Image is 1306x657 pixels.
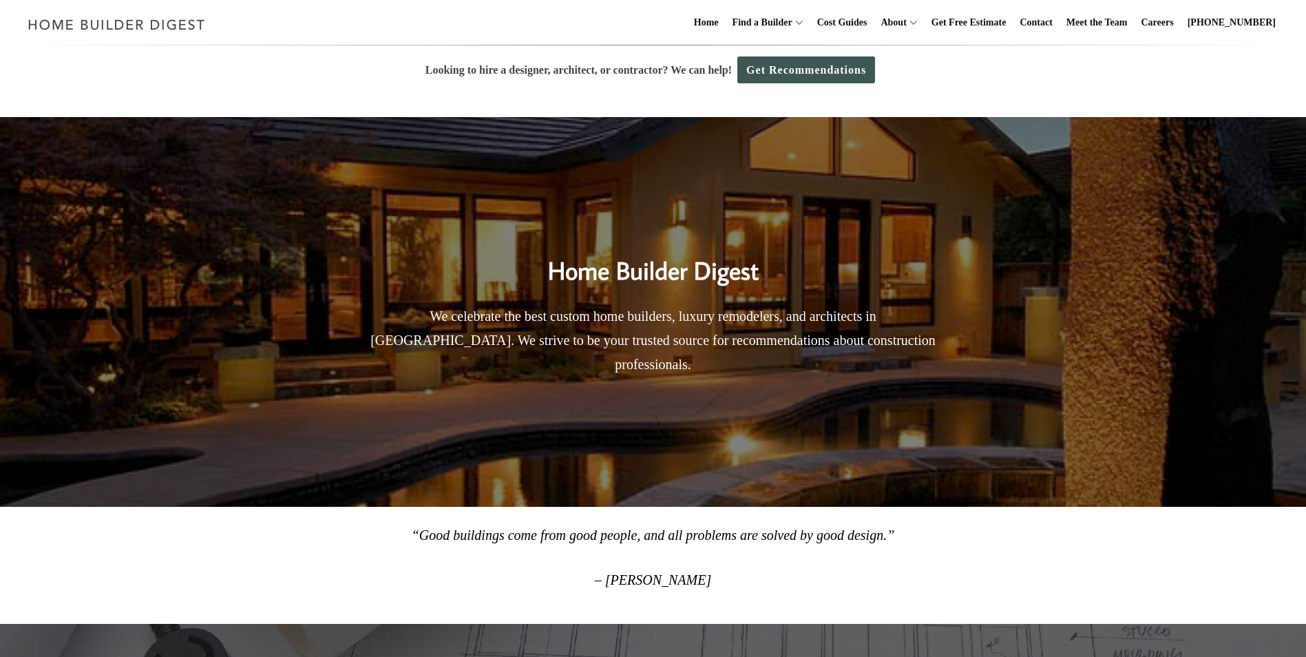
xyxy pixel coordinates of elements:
a: Get Recommendations [737,56,875,83]
a: Get Free Estimate [926,1,1012,45]
h2: Home Builder Digest [361,227,946,289]
a: About [875,1,906,45]
a: Careers [1136,1,1179,45]
a: [PHONE_NUMBER] [1182,1,1281,45]
img: Home Builder Digest [22,11,211,38]
a: Home [688,1,724,45]
em: “Good buildings come from good people, and all problems are solved by good design.” [412,528,895,543]
a: Contact [1014,1,1057,45]
p: We celebrate the best custom home builders, luxury remodelers, and architects in [GEOGRAPHIC_DATA... [361,304,946,377]
a: Find a Builder [727,1,792,45]
a: Meet the Team [1061,1,1133,45]
em: – [PERSON_NAME] [595,572,711,587]
a: Cost Guides [812,1,873,45]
